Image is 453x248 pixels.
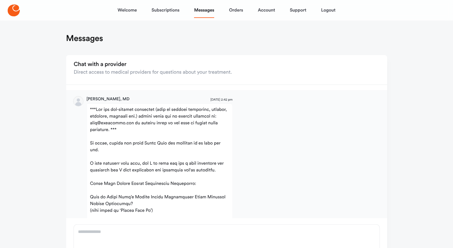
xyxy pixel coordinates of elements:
[74,61,232,69] div: Chat with a provider
[74,96,83,106] img: Doctor's avatar
[321,3,335,18] a: Logout
[118,3,137,18] a: Welcome
[74,69,232,76] div: Direct access to medical providers for questions about your treatment.
[290,3,306,18] a: Support
[210,97,233,103] span: [DATE] 2:42 pm
[194,3,214,18] a: Messages
[66,33,103,44] h1: Messages
[258,3,275,18] a: Account
[87,96,130,103] strong: [PERSON_NAME], MD
[152,3,179,18] a: Subscriptions
[229,3,243,18] a: Orders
